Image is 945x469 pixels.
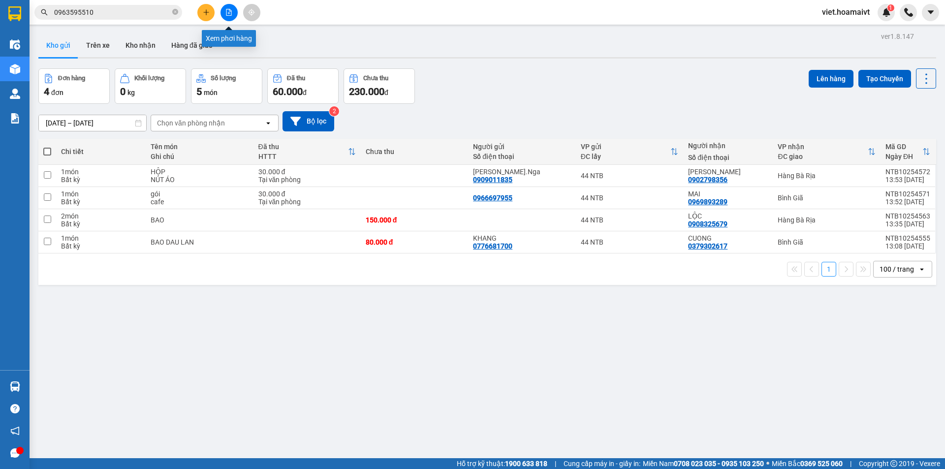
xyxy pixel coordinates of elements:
div: 1 món [61,190,141,198]
img: warehouse-icon [10,64,20,74]
span: | [555,458,556,469]
span: đ [303,89,307,96]
div: Hàng Bà Rịa [778,216,876,224]
div: 30.000 đ [258,168,356,176]
strong: 0708 023 035 - 0935 103 250 [674,460,764,468]
strong: 1900 633 818 [505,460,547,468]
button: Trên xe [78,33,118,57]
strong: 0369 525 060 [800,460,843,468]
div: Chưa thu [366,148,463,156]
button: aim [243,4,260,21]
button: Hàng đã giao [163,33,220,57]
div: Ngày ĐH [885,153,922,160]
button: Lên hàng [809,70,853,88]
button: 1 [821,262,836,277]
div: Khối lượng [134,75,164,82]
div: 30.000 đ [258,190,356,198]
img: warehouse-icon [10,39,20,50]
input: Select a date range. [39,115,146,131]
div: Chi tiết [61,148,141,156]
button: Đơn hàng4đơn [38,68,110,104]
div: NTB10254572 [885,168,930,176]
button: Khối lượng0kg [115,68,186,104]
button: Kho gửi [38,33,78,57]
div: 0909011835 [473,176,512,184]
div: Người nhận [688,142,768,150]
button: Kho nhận [118,33,163,57]
span: món [204,89,218,96]
div: Chưa thu [363,75,388,82]
span: Cung cấp máy in - giấy in: [564,458,640,469]
div: Số điện thoại [473,153,571,160]
span: close-circle [172,9,178,15]
button: plus [197,4,215,21]
button: Chưa thu230.000đ [344,68,415,104]
div: LỘC [688,212,768,220]
div: VP nhận [778,143,868,151]
div: NTB10254563 [885,212,930,220]
div: 150.000 đ [366,216,463,224]
svg: open [264,119,272,127]
div: Đã thu [258,143,348,151]
div: Người gửi [473,143,571,151]
span: Miền Nam [643,458,764,469]
img: logo-vxr [8,6,21,21]
img: icon-new-feature [882,8,891,17]
div: 1 món [61,168,141,176]
div: NTB10254555 [885,234,930,242]
div: BAO [151,216,248,224]
div: Bình Giã [778,238,876,246]
span: close-circle [172,8,178,17]
div: Bất kỳ [61,220,141,228]
span: 4 [44,86,49,97]
div: Tại văn phòng [258,176,356,184]
div: Chọn văn phòng nhận [157,118,225,128]
div: 44 NTB [581,238,679,246]
div: 44 NTB [581,194,679,202]
div: MAI [688,190,768,198]
div: 100 / trang [880,264,914,274]
span: notification [10,426,20,436]
span: 60.000 [273,86,303,97]
div: Bình Giã [778,194,876,202]
div: 44 NTB [581,216,679,224]
div: 0969893289 [688,198,727,206]
div: Tên món [151,143,248,151]
span: question-circle [10,404,20,413]
button: Đã thu60.000đ [267,68,339,104]
div: Bất kỳ [61,198,141,206]
th: Toggle SortBy [253,139,361,165]
div: Đã thu [287,75,305,82]
div: 0966697955 [473,194,512,202]
span: plus [203,9,210,16]
span: 0 [120,86,126,97]
span: message [10,448,20,458]
span: 1 [889,4,892,11]
div: gói [151,190,248,198]
button: Số lượng5món [191,68,262,104]
div: 0776681700 [473,242,512,250]
div: Bất kỳ [61,176,141,184]
span: Hỗ trợ kỹ thuật: [457,458,547,469]
sup: 1 [887,4,894,11]
span: viet.hoamaivt [814,6,878,18]
div: ver 1.8.147 [881,31,914,42]
div: cafe [151,198,248,206]
span: đơn [51,89,63,96]
div: 0379302617 [688,242,727,250]
button: Bộ lọc [283,111,334,131]
div: ĐC lấy [581,153,671,160]
th: Toggle SortBy [881,139,935,165]
div: CUONG [688,234,768,242]
button: Tạo Chuyến [858,70,911,88]
div: VP gửi [581,143,671,151]
span: ⚪️ [766,462,769,466]
div: Thanh.Nga [473,168,571,176]
div: 13:08 [DATE] [885,242,930,250]
span: aim [248,9,255,16]
div: HỘP [151,168,248,176]
div: 13:35 [DATE] [885,220,930,228]
div: 13:52 [DATE] [885,198,930,206]
div: BAO DAU LAN [151,238,248,246]
span: | [850,458,851,469]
